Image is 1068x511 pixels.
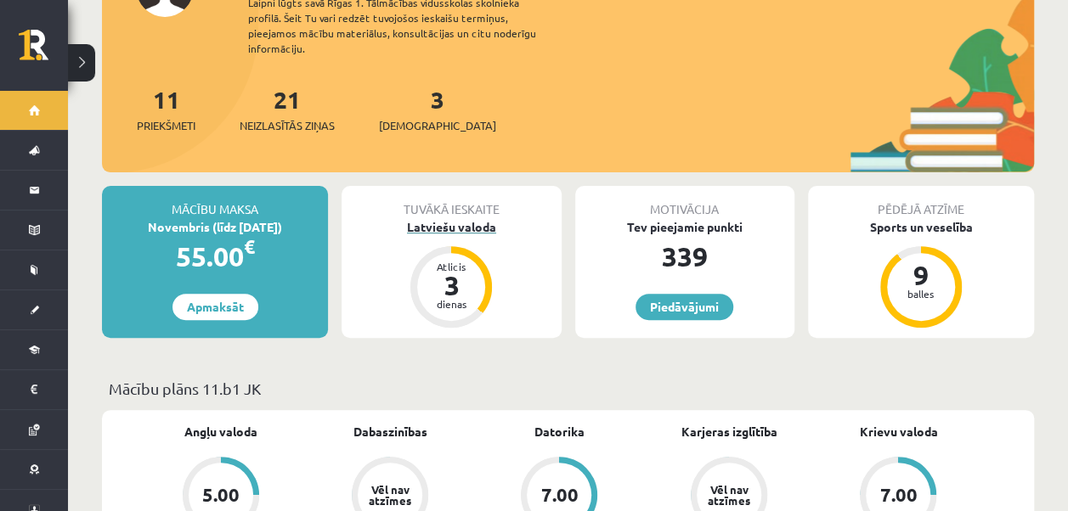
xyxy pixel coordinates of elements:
[172,294,258,320] a: Apmaksāt
[342,218,561,236] div: Latviešu valoda
[109,377,1027,400] p: Mācību plāns 11.b1 JK
[540,486,578,504] div: 7.00
[342,218,561,330] a: Latviešu valoda Atlicis 3 dienas
[534,423,585,441] a: Datorika
[681,423,777,441] a: Karjeras izglītība
[426,272,477,299] div: 3
[184,423,257,441] a: Angļu valoda
[19,30,68,72] a: Rīgas 1. Tālmācības vidusskola
[240,117,335,134] span: Neizlasītās ziņas
[575,236,794,277] div: 339
[808,186,1034,218] div: Pēdējā atzīme
[575,218,794,236] div: Tev pieejamie punkti
[240,84,335,134] a: 21Neizlasītās ziņas
[379,117,496,134] span: [DEMOGRAPHIC_DATA]
[859,423,937,441] a: Krievu valoda
[575,186,794,218] div: Motivācija
[137,117,195,134] span: Priekšmeti
[379,84,496,134] a: 3[DEMOGRAPHIC_DATA]
[808,218,1034,236] div: Sports un veselība
[342,186,561,218] div: Tuvākā ieskaite
[102,218,328,236] div: Novembris (līdz [DATE])
[102,236,328,277] div: 55.00
[636,294,733,320] a: Piedāvājumi
[102,186,328,218] div: Mācību maksa
[426,261,477,272] div: Atlicis
[353,423,427,441] a: Dabaszinības
[366,484,414,506] div: Vēl nav atzīmes
[879,486,917,504] div: 7.00
[244,234,255,259] span: €
[896,289,947,299] div: balles
[137,84,195,134] a: 11Priekšmeti
[426,299,477,309] div: dienas
[705,484,753,506] div: Vēl nav atzīmes
[896,261,947,289] div: 9
[202,486,240,504] div: 5.00
[808,218,1034,330] a: Sports un veselība 9 balles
